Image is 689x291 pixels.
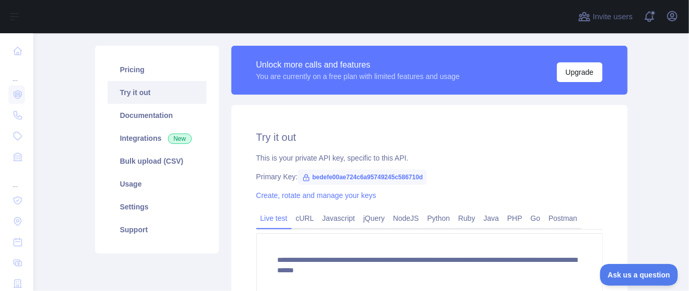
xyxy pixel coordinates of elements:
[108,218,206,241] a: Support
[256,71,460,82] div: You are currently on a free plan with limited features and usage
[8,168,25,189] div: ...
[108,127,206,150] a: Integrations New
[256,210,292,227] a: Live test
[108,58,206,81] a: Pricing
[318,210,359,227] a: Javascript
[108,104,206,127] a: Documentation
[256,130,603,144] h2: Try it out
[479,210,503,227] a: Java
[256,59,460,71] div: Unlock more calls and features
[256,153,603,163] div: This is your private API key, specific to this API.
[600,264,679,286] iframe: Toggle Customer Support
[256,171,603,182] div: Primary Key:
[526,210,544,227] a: Go
[454,210,479,227] a: Ruby
[576,8,635,25] button: Invite users
[503,210,527,227] a: PHP
[298,169,427,185] span: bedefe00ae724c6a95749245c586710d
[389,210,423,227] a: NodeJS
[108,173,206,195] a: Usage
[8,62,25,83] div: ...
[292,210,318,227] a: cURL
[108,195,206,218] a: Settings
[108,81,206,104] a: Try it out
[256,191,376,200] a: Create, rotate and manage your keys
[423,210,454,227] a: Python
[108,150,206,173] a: Bulk upload (CSV)
[557,62,603,82] button: Upgrade
[359,210,389,227] a: jQuery
[168,134,192,144] span: New
[544,210,581,227] a: Postman
[593,11,633,23] span: Invite users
